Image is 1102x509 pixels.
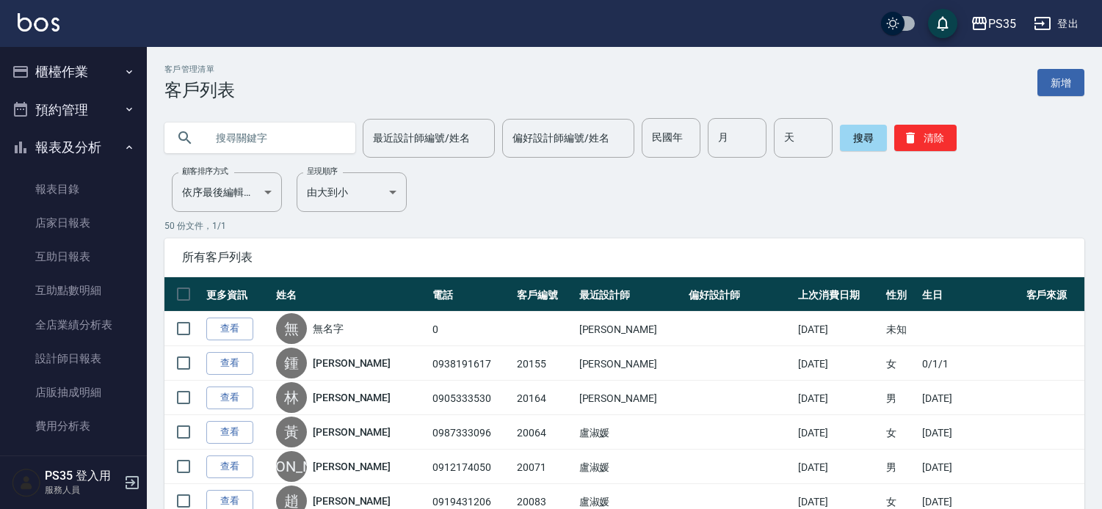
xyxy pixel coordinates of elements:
[798,495,828,507] font: [DATE]
[579,392,657,403] font: [PERSON_NAME]
[579,461,610,472] font: 盧淑媛
[517,426,546,438] font: 20064
[313,461,391,472] font: [PERSON_NAME]
[1028,10,1084,37] button: 登出
[220,323,240,334] font: 查看
[924,132,945,144] font: 清除
[313,390,391,405] a: [PERSON_NAME]
[313,357,391,369] font: [PERSON_NAME]
[236,458,346,475] font: [PERSON_NAME]
[517,392,546,403] font: 20164
[284,423,299,441] font: 黃
[206,352,253,375] a: 查看
[886,392,896,403] font: 男
[6,450,141,488] button: 客戶管理
[432,495,491,507] font: 0919431206
[313,323,344,334] font: 無名字
[432,426,491,438] font: 0987333096
[217,221,221,231] font: /
[212,221,217,231] font: 1
[45,469,111,483] font: PS35 登入用
[307,186,348,198] font: 由大到小
[922,495,952,507] font: [DATE]
[284,389,299,406] font: 林
[164,80,235,100] font: 客戶列表
[313,426,391,438] font: [PERSON_NAME]
[965,9,1022,39] button: PS35
[45,483,120,497] p: 服務人員
[220,461,240,472] font: 查看
[221,221,226,231] font: 1
[922,426,952,438] font: [DATE]
[922,461,952,472] font: [DATE]
[6,128,141,166] button: 報表及分析
[6,342,141,376] a: 設計師日報表
[313,321,344,336] a: 無名字
[579,426,610,438] font: 盧淑媛
[206,387,253,409] a: 查看
[220,495,240,506] font: 查看
[928,9,957,38] button: 節省
[6,172,141,206] a: 報表目錄
[886,426,896,438] font: 女
[689,288,740,300] font: 偏好設計師
[206,288,247,300] font: 更多資訊
[206,318,253,340] a: 查看
[6,308,141,342] a: 全店業績分析表
[18,13,59,32] img: 標識
[886,357,896,369] font: 女
[798,392,828,403] font: [DATE]
[886,461,896,472] font: 男
[6,376,141,409] a: 店販抽成明細
[988,17,1016,31] font: PS35
[6,240,141,274] a: 互助日報表
[284,354,299,372] font: 鍾
[432,323,438,334] font: 0
[220,357,240,368] font: 查看
[313,459,391,474] a: [PERSON_NAME]
[840,125,887,151] button: 搜尋
[164,221,186,231] font: 50 份
[182,167,228,176] font: 顧客排序方式
[579,495,610,507] font: 盧淑媛
[432,357,491,369] font: 0938191617
[220,426,240,437] font: 查看
[313,392,391,403] font: [PERSON_NAME]
[798,288,860,300] font: 上次消費日期
[313,425,391,439] a: [PERSON_NAME]
[182,250,253,264] font: 所有客戶列表
[206,421,253,444] a: 查看
[432,288,453,300] font: 電話
[1026,288,1067,300] font: 客戶來源
[12,468,41,497] img: 人
[579,288,631,300] font: 最近設計師
[922,288,943,300] font: 生日
[922,392,952,403] font: [DATE]
[6,91,141,129] button: 預約管理
[886,323,907,334] font: 未知
[6,409,141,443] a: 費用分析表
[1057,18,1079,29] font: 登出
[517,495,546,507] font: 20083
[432,392,491,403] font: 0905333530
[206,455,253,478] a: 查看
[886,288,907,300] font: 性別
[313,356,391,370] a: [PERSON_NAME]
[798,461,828,472] font: [DATE]
[517,288,558,300] font: 客戶編號
[517,357,546,369] font: 20155
[886,495,896,507] font: 女
[307,167,338,176] font: 呈現順序
[220,392,240,403] font: 查看
[6,274,141,307] a: 互助點數明細
[6,53,141,91] button: 櫃檯作業
[894,125,957,151] button: 清除
[798,357,828,369] font: [DATE]
[284,320,299,337] font: 無
[276,288,297,300] font: 姓名
[922,357,949,369] font: 0/1/1
[206,118,344,158] input: 搜尋關鍵字
[579,357,657,369] font: [PERSON_NAME]
[1037,69,1084,97] a: 新增
[1051,77,1072,89] font: 新增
